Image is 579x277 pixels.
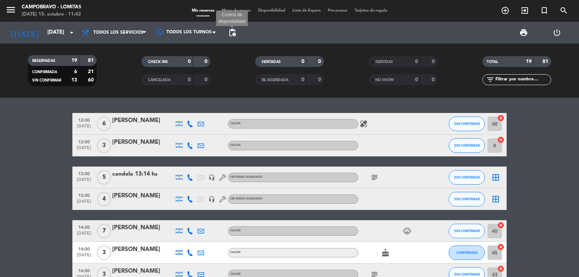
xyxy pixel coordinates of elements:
span: Lista de Espera [289,9,324,13]
i: cancel [497,265,504,272]
i: border_all [491,195,500,203]
span: [DATE] [75,146,93,154]
i: cancel [497,222,504,229]
span: TOTAL [487,60,498,64]
span: 14:00 [75,266,93,274]
strong: 0 [204,59,209,64]
span: RESERVADAS [32,59,55,63]
i: power_settings_new [553,28,561,37]
strong: 0 [318,59,322,64]
input: Filtrar por nombre... [495,76,551,84]
span: 12:00 [75,116,93,124]
span: 14:00 [75,223,93,231]
i: cancel [497,136,504,143]
span: Tarjetas de regalo [351,9,391,13]
span: SIN CONFIRMAR [32,79,61,82]
button: menu [5,4,16,18]
button: SIN CONFIRMAR [449,138,485,153]
span: Sin menú asignado [230,176,262,179]
strong: 6 [74,69,77,74]
span: [DATE] [75,253,93,261]
strong: 19 [71,58,77,63]
strong: 81 [542,59,550,64]
div: LOG OUT [540,22,574,43]
span: 4 [97,192,111,206]
i: headset_mic [208,196,215,202]
span: [DATE] [75,124,93,132]
div: Control de disponibilidad [216,11,248,26]
span: 12:00 [75,137,93,146]
strong: 60 [88,77,95,83]
strong: 21 [88,69,95,74]
div: Campobravo - Lomitas [22,4,81,11]
div: [PERSON_NAME] [112,245,174,254]
span: 3 [97,245,111,260]
button: SIN CONFIRMAR [449,224,485,238]
span: SALON [230,251,241,254]
strong: 0 [204,77,209,82]
strong: 0 [432,59,436,64]
i: turned_in_not [540,6,549,15]
i: menu [5,4,16,15]
span: NO SHOW [375,78,394,82]
span: SALON [230,229,241,232]
span: 13:00 [75,169,93,177]
span: SIN CONFIRMAR [454,175,480,179]
div: [DATE] 15. octubre - 11:42 [22,11,81,18]
span: [DATE] [75,231,93,239]
span: [DATE] [75,199,93,207]
button: SIN CONFIRMAR [449,192,485,206]
span: SALON [230,273,241,276]
span: print [519,28,528,37]
span: SERVIDAS [375,60,393,64]
div: [PERSON_NAME] [112,116,174,125]
strong: 0 [188,59,191,64]
span: [DATE] [75,177,93,186]
span: 13:00 [75,191,93,199]
strong: 0 [188,77,191,82]
span: CONFIRMADA [456,251,478,255]
i: exit_to_app [520,6,529,15]
div: candela 13:14 hs [112,169,174,179]
strong: 0 [318,77,322,82]
strong: 13 [71,77,77,83]
strong: 81 [88,58,95,63]
i: add_circle_outline [501,6,510,15]
i: search [559,6,568,15]
div: [PERSON_NAME] [112,266,174,276]
strong: 0 [415,77,418,82]
span: Pre-acceso [324,9,351,13]
span: CONFIRMADA [32,70,57,74]
strong: 0 [415,59,418,64]
span: SIN CONFIRMAR [454,143,480,147]
i: healing [359,119,368,128]
span: CHECK INS [148,60,168,64]
i: cancel [497,114,504,122]
span: Mis reservas [188,9,218,13]
button: SIN CONFIRMAR [449,117,485,131]
i: headset_mic [208,174,215,181]
span: SENTADAS [262,60,281,64]
div: [PERSON_NAME] [112,138,174,147]
i: subject [370,173,379,182]
span: 6 [97,117,111,131]
span: Todos los servicios [93,30,143,35]
i: border_all [491,173,500,182]
strong: 19 [526,59,532,64]
span: 7 [97,224,111,238]
button: SIN CONFIRMAR [449,170,485,185]
span: 5 [97,170,111,185]
strong: 0 [301,77,304,82]
div: [PERSON_NAME] [112,191,174,201]
span: SIN CONFIRMAR [454,229,480,233]
i: arrow_drop_down [67,28,76,37]
span: 14:00 [75,244,93,253]
i: cancel [497,243,504,251]
span: SALON [230,122,241,125]
span: CANCELADA [148,78,170,82]
span: Sin menú asignado [230,197,262,200]
span: 3 [97,138,111,153]
span: SIN CONFIRMAR [454,122,480,126]
span: Disponibilidad [254,9,289,13]
span: SIN CONFIRMAR [454,272,480,276]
